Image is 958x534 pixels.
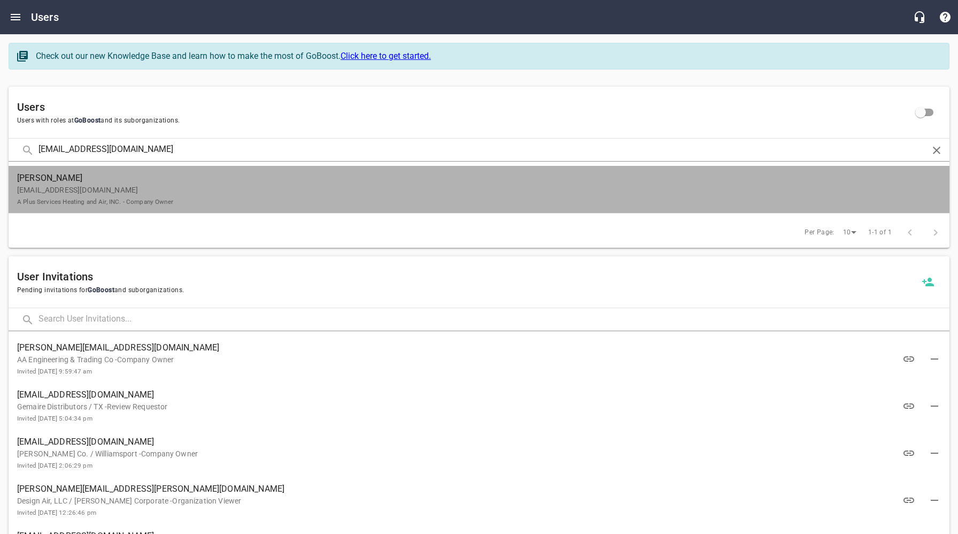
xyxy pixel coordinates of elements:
[839,225,860,240] div: 10
[868,227,892,238] span: 1-1 of 1
[17,185,932,207] p: [EMAIL_ADDRESS][DOMAIN_NAME]
[17,285,915,296] span: Pending invitations for and suborganizations.
[17,462,92,469] small: Invited [DATE] 2:06:29 pm
[922,346,947,372] button: Delete Invitation
[17,401,924,424] p: Gemaire Distributors / TX -Review Requestor
[896,346,922,372] button: View Invitation Link
[922,393,947,419] button: Delete Invitation
[915,269,941,295] a: Invite a new user to GoBoost
[17,436,924,448] span: [EMAIL_ADDRESS][DOMAIN_NAME]
[896,393,922,419] button: View Invitation Link
[3,4,28,30] button: Open drawer
[896,487,922,513] button: View Invitation Link
[907,4,932,30] button: Live Chat
[17,368,92,375] small: Invited [DATE] 9:59:47 am
[36,50,938,63] div: Check out our new Knowledge Base and learn how to make the most of GoBoost.
[38,139,920,162] input: Search Users...
[17,116,908,126] span: Users with roles at and its suborganizations.
[17,509,96,516] small: Invited [DATE] 12:26:46 pm
[17,268,915,285] h6: User Invitations
[17,483,924,495] span: [PERSON_NAME][EMAIL_ADDRESS][PERSON_NAME][DOMAIN_NAME]
[17,415,92,422] small: Invited [DATE] 5:04:34 pm
[341,51,431,61] a: Click here to get started.
[922,487,947,513] button: Delete Invitation
[17,341,924,354] span: [PERSON_NAME][EMAIL_ADDRESS][DOMAIN_NAME]
[74,117,101,124] span: GoBoost
[31,9,59,26] h6: Users
[17,98,908,116] h6: Users
[922,440,947,466] button: Delete Invitation
[38,308,949,331] input: Search User Invitations...
[17,495,924,518] p: Design Air, LLC / [PERSON_NAME] Corporate -Organization Viewer
[932,4,958,30] button: Support Portal
[896,440,922,466] button: View Invitation Link
[805,227,835,238] span: Per Page:
[17,198,173,205] small: A Plus Services Heating and Air, INC. - Company Owner
[17,388,924,401] span: [EMAIL_ADDRESS][DOMAIN_NAME]
[9,166,949,213] a: [PERSON_NAME][EMAIL_ADDRESS][DOMAIN_NAME]A Plus Services Heating and Air, INC. - Company Owner
[17,354,924,377] p: AA Engineering & Trading Co -Company Owner
[17,448,924,471] p: [PERSON_NAME] Co. / Williamsport -Company Owner
[908,100,933,125] span: Click to view all users
[17,172,932,185] span: [PERSON_NAME]
[88,286,114,294] span: GoBoost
